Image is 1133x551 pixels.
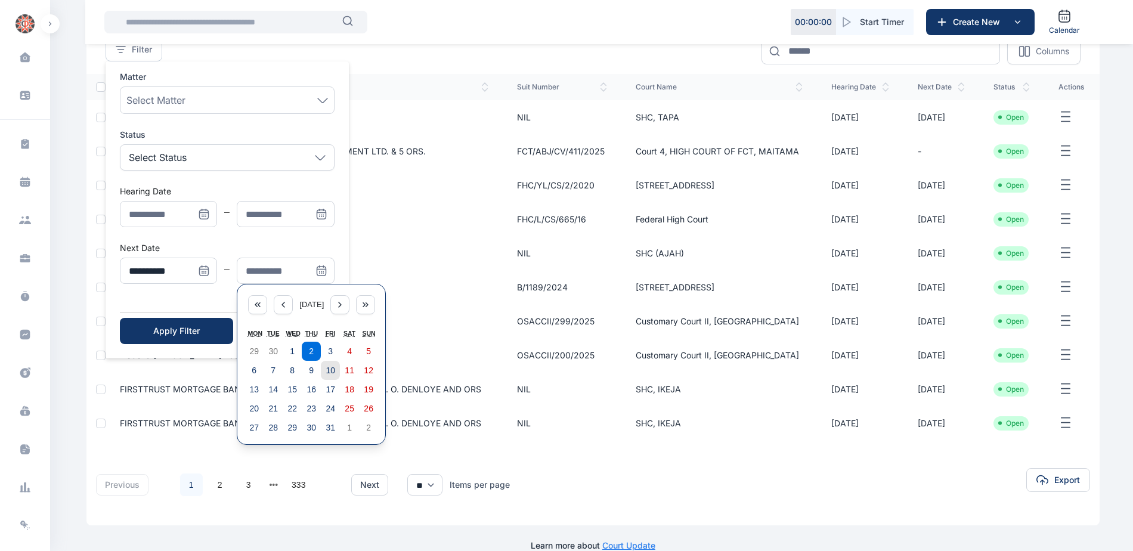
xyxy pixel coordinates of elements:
abbr: Tuesday [267,330,280,337]
td: [DATE] [903,372,979,406]
a: Calendar [1044,4,1085,40]
td: [DATE] [817,134,904,168]
span: actions [1058,82,1085,92]
td: [DATE] [817,202,904,236]
button: 12 October 2025 [359,361,378,380]
td: [DATE] [817,338,904,372]
button: 9 October 2025 [302,361,321,380]
button: 29 September 2025 [244,342,264,361]
abbr: 30 October 2025 [307,423,316,432]
button: next page [269,476,278,493]
abbr: 1 October 2025 [290,346,295,356]
button: Apply Filter [120,318,233,344]
div: Apply Filter [139,325,214,337]
span: Filter [132,44,152,55]
td: NIL [503,236,621,270]
a: 333 [287,473,310,496]
button: 1 October 2025 [283,342,302,361]
span: Create New [948,16,1010,28]
td: OSACCII/200/2025 [503,338,621,372]
button: Filter [106,38,162,61]
abbr: 2 November 2025 [366,423,371,432]
abbr: 27 October 2025 [249,423,259,432]
a: Court Update [602,540,655,550]
abbr: 9 October 2025 [309,366,314,375]
td: Customary Court II, [GEOGRAPHIC_DATA] [621,338,817,372]
button: 7 October 2025 [264,361,283,380]
li: Open [998,249,1024,258]
td: [DATE] [903,236,979,270]
abbr: 29 October 2025 [287,423,297,432]
button: 28 October 2025 [264,418,283,437]
td: Federal High Court [621,202,817,236]
button: 30 September 2025 [264,342,283,361]
abbr: 21 October 2025 [268,404,278,413]
p: Columns [1036,45,1069,57]
div: Items per page [450,479,510,491]
button: 18 October 2025 [340,380,359,399]
abbr: 31 October 2025 [326,423,335,432]
button: 6 October 2025 [244,361,264,380]
td: [DATE] [903,270,979,304]
button: [DATE] [299,295,323,314]
button: 3 October 2025 [321,342,340,361]
td: NIL [503,406,621,440]
li: Open [998,385,1024,394]
li: Open [998,317,1024,326]
abbr: 17 October 2025 [326,385,335,394]
button: Create New [926,9,1035,35]
li: Open [998,215,1024,224]
td: NIL [503,372,621,406]
span: Start Timer [860,16,904,28]
button: 27 October 2025 [244,418,264,437]
button: 5 October 2025 [359,342,378,361]
abbr: Wednesday [286,330,301,337]
abbr: 7 October 2025 [271,366,275,375]
button: Export [1026,468,1090,492]
abbr: 30 September 2025 [268,346,278,356]
td: [DATE] [903,100,979,134]
button: 10 October 2025 [321,361,340,380]
span: Eloboka [PERSON_NAME] Ecobank Plc [120,350,273,360]
button: 19 October 2025 [359,380,378,399]
abbr: 22 October 2025 [287,404,297,413]
button: next [351,474,388,496]
abbr: 8 October 2025 [290,366,295,375]
button: 22 October 2025 [283,399,302,418]
td: FHC/L/CS/665/16 [503,202,621,236]
td: [DATE] [903,168,979,202]
li: 上一页 [158,476,175,493]
abbr: 12 October 2025 [364,366,373,375]
td: SHC (AJAH) [621,236,817,270]
abbr: 2 October 2025 [309,346,314,356]
abbr: 26 October 2025 [364,404,373,413]
abbr: 11 October 2025 [345,366,354,375]
abbr: Friday [326,330,336,337]
li: Open [998,181,1024,190]
td: [DATE] [817,372,904,406]
span: court name [636,82,803,92]
button: 11 October 2025 [340,361,359,380]
span: FIRSTTRUST MORTGAGE BANK LTD v. ADMINISTRATORS OF S. M. O. DENLOYE AND ORS [120,384,481,394]
abbr: 24 October 2025 [326,404,335,413]
td: FCT/ABJ/CV/411/2025 [503,134,621,168]
span: Matter [120,71,146,83]
abbr: Thursday [305,330,318,337]
td: Court 4, HIGH COURT OF FCT, MAITAMA [621,134,817,168]
td: SHC, IKEJA [621,372,817,406]
button: 17 October 2025 [321,380,340,399]
td: [DATE] [817,304,904,338]
button: 16 October 2025 [302,380,321,399]
button: 29 October 2025 [283,418,302,437]
a: 3 [237,473,260,496]
abbr: 6 October 2025 [252,366,256,375]
td: SHC, IKEJA [621,406,817,440]
abbr: Monday [247,330,262,337]
td: [STREET_ADDRESS] [621,270,817,304]
td: [DATE] [817,406,904,440]
button: 13 October 2025 [244,380,264,399]
li: Open [998,351,1024,360]
label: Status [120,129,335,141]
td: [DATE] [903,202,979,236]
td: [DATE] [903,338,979,372]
